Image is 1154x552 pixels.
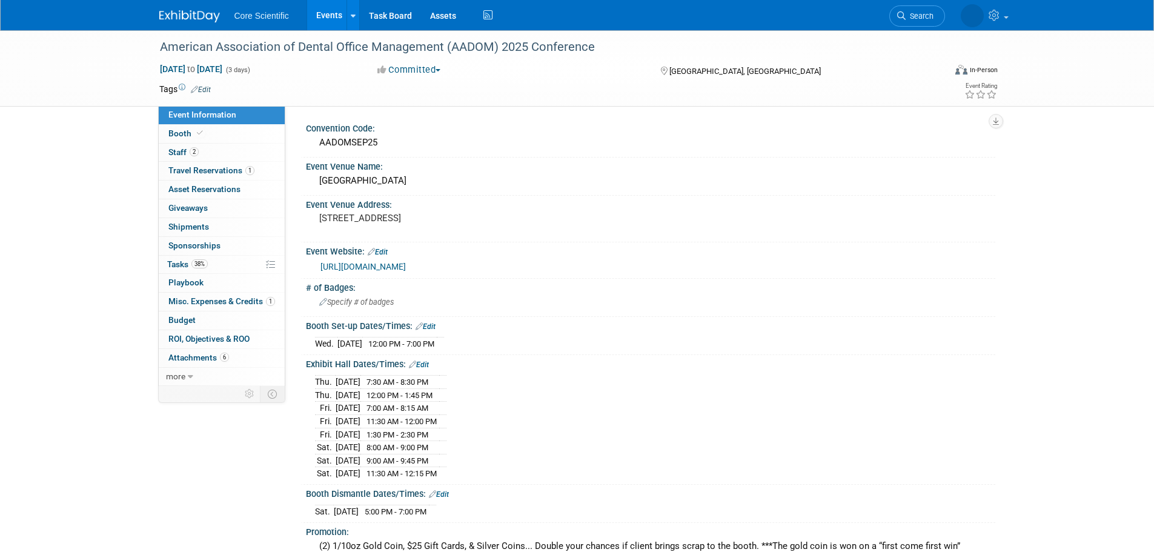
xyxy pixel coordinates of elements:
span: 1 [245,166,254,175]
td: Fri. [315,402,336,415]
a: Tasks38% [159,256,285,274]
span: Shipments [168,222,209,231]
div: Booth Dismantle Dates/Times: [306,485,995,500]
div: Booth Set-up Dates/Times: [306,317,995,333]
span: Search [906,12,933,21]
span: 6 [220,353,229,362]
span: 8:00 AM - 9:00 PM [366,443,428,452]
div: # of Badges: [306,279,995,294]
span: 11:30 AM - 12:00 PM [366,417,437,426]
td: Sat. [315,467,336,480]
img: Format-Inperson.png [955,65,967,75]
span: more [166,371,185,381]
td: Fri. [315,415,336,428]
a: Event Information [159,106,285,124]
td: [DATE] [337,338,362,350]
td: [DATE] [336,388,360,402]
td: [DATE] [336,376,360,389]
div: AADOMSEP25 [315,133,986,152]
span: Giveaways [168,203,208,213]
pre: [STREET_ADDRESS] [319,213,580,224]
button: Committed [373,64,445,76]
a: Edit [191,85,211,94]
td: Sat. [315,454,336,467]
td: Sat. [315,441,336,454]
span: Attachments [168,353,229,362]
span: [GEOGRAPHIC_DATA], [GEOGRAPHIC_DATA] [669,67,821,76]
a: Sponsorships [159,237,285,255]
span: to [185,64,197,74]
a: Playbook [159,274,285,292]
a: ROI, Objectives & ROO [159,330,285,348]
a: Edit [368,248,388,256]
span: ROI, Objectives & ROO [168,334,250,344]
a: Search [889,5,945,27]
td: [DATE] [336,428,360,441]
a: Misc. Expenses & Credits1 [159,293,285,311]
i: Booth reservation complete [197,130,203,136]
div: Promotion: [306,523,995,538]
td: Personalize Event Tab Strip [239,386,260,402]
td: [DATE] [336,467,360,480]
td: [DATE] [336,402,360,415]
span: 1 [266,297,275,306]
div: Convention Code: [306,119,995,135]
div: Exhibit Hall Dates/Times: [306,355,995,371]
td: Thu. [315,376,336,389]
div: American Association of Dental Office Management (AADOM) 2025 Conference [156,36,927,58]
span: 7:00 AM - 8:15 AM [366,404,428,413]
span: Staff [168,147,199,157]
span: 7:30 AM - 8:30 PM [366,377,428,387]
a: Shipments [159,218,285,236]
span: [DATE] [DATE] [159,64,223,75]
a: Staff2 [159,144,285,162]
td: Toggle Event Tabs [260,386,285,402]
a: Attachments6 [159,349,285,367]
span: Booth [168,128,205,138]
a: Asset Reservations [159,181,285,199]
span: 12:00 PM - 7:00 PM [368,339,434,348]
span: Sponsorships [168,241,221,250]
div: Event Format [874,63,998,81]
td: [DATE] [336,415,360,428]
span: 1:30 PM - 2:30 PM [366,430,428,439]
span: Core Scientific [234,11,289,21]
a: [URL][DOMAIN_NAME] [320,262,406,271]
span: 12:00 PM - 1:45 PM [366,391,433,400]
span: 2 [190,147,199,156]
a: Edit [429,490,449,499]
div: Event Website: [306,242,995,258]
span: (3 days) [225,66,250,74]
div: Event Venue Name: [306,158,995,173]
span: 9:00 AM - 9:45 PM [366,456,428,465]
span: Specify # of badges [319,298,394,307]
td: Sat. [315,505,334,518]
span: Budget [168,315,196,325]
a: Giveaways [159,199,285,218]
a: more [159,368,285,386]
img: ExhibitDay [159,10,220,22]
td: [DATE] [334,505,359,518]
span: Event Information [168,110,236,119]
td: [DATE] [336,454,360,467]
td: Thu. [315,388,336,402]
a: Edit [409,361,429,369]
span: 38% [191,259,208,268]
span: Misc. Expenses & Credits [168,296,275,306]
img: Alyona Yurchenko [961,4,984,27]
a: Travel Reservations1 [159,162,285,180]
span: Playbook [168,278,204,287]
span: 5:00 PM - 7:00 PM [365,507,426,516]
a: Booth [159,125,285,143]
div: Event Venue Address: [306,196,995,211]
span: Asset Reservations [168,184,240,194]
td: Tags [159,83,211,95]
span: Tasks [167,259,208,269]
div: Event Rating [964,83,997,89]
span: 11:30 AM - 12:15 PM [366,469,437,478]
a: Budget [159,311,285,330]
td: [DATE] [336,441,360,454]
span: Travel Reservations [168,165,254,175]
td: Fri. [315,428,336,441]
td: Wed. [315,338,337,350]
